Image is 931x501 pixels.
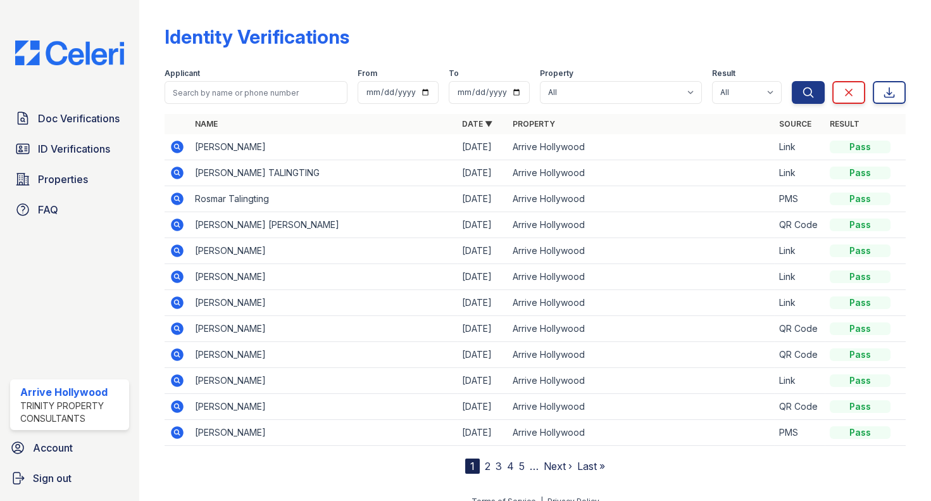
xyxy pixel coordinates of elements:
[457,238,508,264] td: [DATE]
[508,316,775,342] td: Arrive Hollywood
[457,368,508,394] td: [DATE]
[190,186,457,212] td: Rosmar Talingting
[190,368,457,394] td: [PERSON_NAME]
[774,368,825,394] td: Link
[774,394,825,420] td: QR Code
[457,420,508,446] td: [DATE]
[190,420,457,446] td: [PERSON_NAME]
[457,134,508,160] td: [DATE]
[508,186,775,212] td: Arrive Hollywood
[165,68,200,79] label: Applicant
[508,420,775,446] td: Arrive Hollywood
[457,342,508,368] td: [DATE]
[10,136,129,162] a: ID Verifications
[165,25,349,48] div: Identity Verifications
[830,193,890,205] div: Pass
[5,41,134,65] img: CE_Logo_Blue-a8612792a0a2168367f1c8372b55b34899dd931a85d93a1a3d3e32e68fde9ad4.png
[190,238,457,264] td: [PERSON_NAME]
[5,435,134,460] a: Account
[190,290,457,316] td: [PERSON_NAME]
[33,440,73,455] span: Account
[544,460,572,472] a: Next ›
[465,459,480,474] div: 1
[190,134,457,160] td: [PERSON_NAME]
[190,264,457,290] td: [PERSON_NAME]
[774,238,825,264] td: Link
[358,68,377,79] label: From
[540,68,573,79] label: Property
[5,466,134,491] a: Sign out
[38,202,58,217] span: FAQ
[830,400,890,413] div: Pass
[774,186,825,212] td: PMS
[774,160,825,186] td: Link
[519,460,525,472] a: 5
[33,471,72,486] span: Sign out
[38,111,120,126] span: Doc Verifications
[774,290,825,316] td: Link
[508,212,775,238] td: Arrive Hollywood
[774,264,825,290] td: Link
[20,384,124,400] div: Arrive Hollywood
[508,264,775,290] td: Arrive Hollywood
[830,244,890,257] div: Pass
[457,264,508,290] td: [DATE]
[190,316,457,342] td: [PERSON_NAME]
[530,459,539,474] span: …
[457,394,508,420] td: [DATE]
[190,394,457,420] td: [PERSON_NAME]
[195,119,218,129] a: Name
[830,167,890,179] div: Pass
[830,219,890,231] div: Pass
[508,238,775,264] td: Arrive Hollywood
[830,270,890,283] div: Pass
[508,160,775,186] td: Arrive Hollywood
[38,172,88,187] span: Properties
[774,212,825,238] td: QR Code
[496,460,502,472] a: 3
[779,119,811,129] a: Source
[508,290,775,316] td: Arrive Hollywood
[830,374,890,387] div: Pass
[508,394,775,420] td: Arrive Hollywood
[712,68,735,79] label: Result
[485,460,490,472] a: 2
[457,186,508,212] td: [DATE]
[165,81,347,104] input: Search by name or phone number
[830,426,890,439] div: Pass
[457,290,508,316] td: [DATE]
[10,106,129,131] a: Doc Verifications
[830,119,859,129] a: Result
[462,119,492,129] a: Date ▼
[513,119,555,129] a: Property
[577,460,605,472] a: Last »
[508,368,775,394] td: Arrive Hollywood
[20,400,124,425] div: Trinity Property Consultants
[449,68,459,79] label: To
[190,160,457,186] td: [PERSON_NAME] TALINGTING
[830,322,890,335] div: Pass
[508,342,775,368] td: Arrive Hollywood
[774,316,825,342] td: QR Code
[457,160,508,186] td: [DATE]
[10,197,129,222] a: FAQ
[774,342,825,368] td: QR Code
[38,141,110,156] span: ID Verifications
[830,141,890,153] div: Pass
[457,212,508,238] td: [DATE]
[457,316,508,342] td: [DATE]
[830,348,890,361] div: Pass
[774,420,825,446] td: PMS
[508,134,775,160] td: Arrive Hollywood
[830,296,890,309] div: Pass
[10,167,129,192] a: Properties
[774,134,825,160] td: Link
[190,212,457,238] td: [PERSON_NAME] [PERSON_NAME]
[190,342,457,368] td: [PERSON_NAME]
[507,460,514,472] a: 4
